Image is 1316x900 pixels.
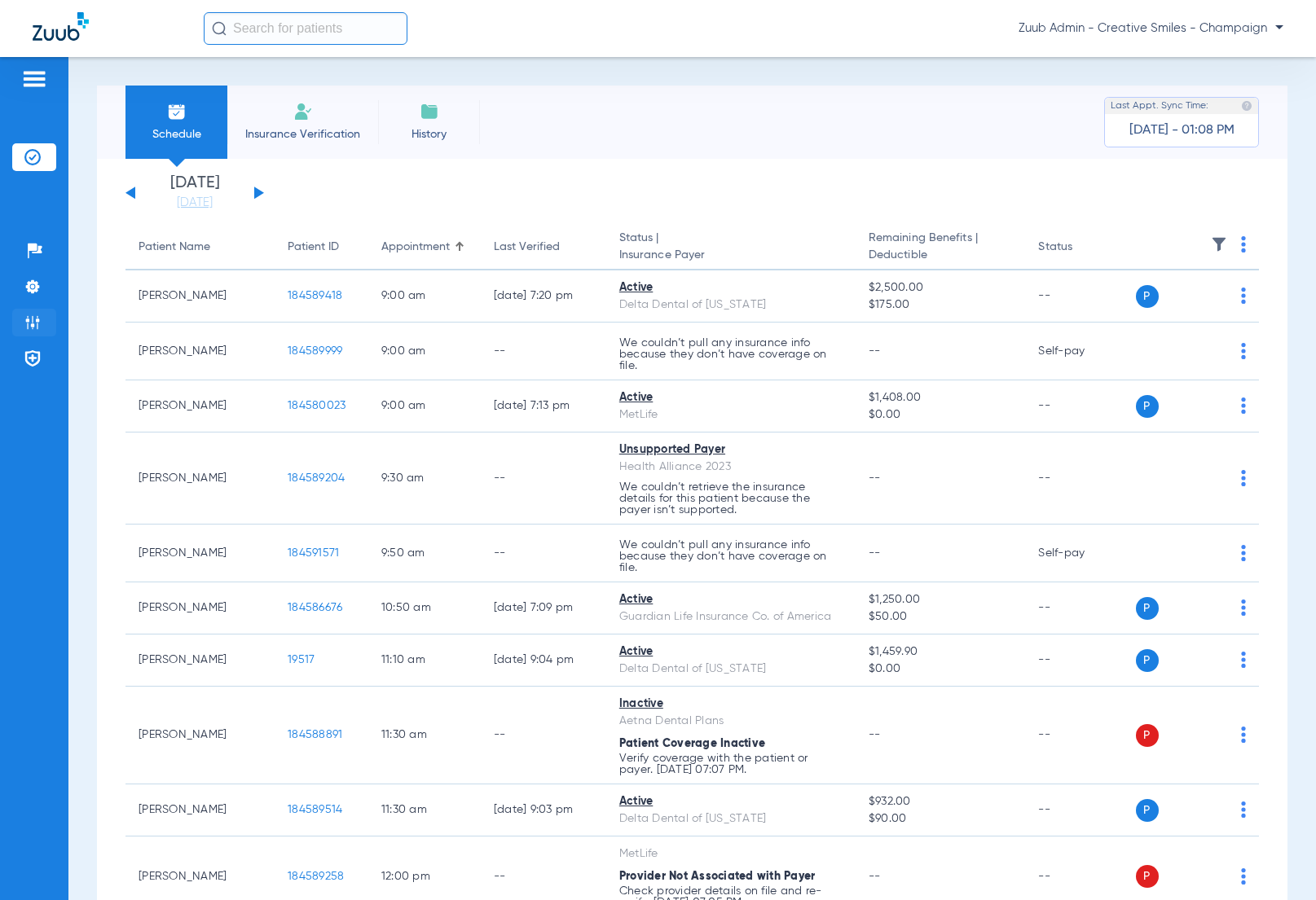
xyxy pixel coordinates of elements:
span: Schedule [138,126,215,143]
td: 11:10 AM [368,634,481,687]
img: group-dot-blue.svg [1241,652,1246,668]
span: 184589999 [288,345,342,357]
span: P [1136,395,1159,418]
div: Guardian Life Insurance Co. of America [619,608,843,626]
td: -- [481,687,606,784]
img: group-dot-blue.svg [1241,288,1246,304]
td: -- [1025,634,1135,687]
span: -- [869,472,881,484]
span: P [1136,649,1159,672]
td: [DATE] 7:13 PM [481,380,606,432]
td: [PERSON_NAME] [125,525,275,582]
td: 9:00 AM [368,323,481,380]
td: -- [1025,784,1135,836]
img: group-dot-blue.svg [1241,470,1246,486]
span: -- [869,345,881,357]
div: Appointment [381,239,450,256]
div: Active [619,591,843,608]
span: 184589258 [288,871,344,882]
td: 9:50 AM [368,525,481,582]
img: group-dot-blue.svg [1241,545,1246,561]
td: -- [1025,582,1135,634]
td: [PERSON_NAME] [125,323,275,380]
td: [PERSON_NAME] [125,784,275,836]
img: group-dot-blue.svg [1241,868,1246,885]
img: filter.svg [1211,236,1227,252]
td: [DATE] 7:09 PM [481,582,606,634]
div: Inactive [619,696,843,713]
td: Self-pay [1025,323,1135,380]
td: 9:00 AM [368,380,481,432]
td: [PERSON_NAME] [125,432,275,525]
td: Self-pay [1025,525,1135,582]
div: Active [619,643,843,661]
span: P [1136,285,1159,308]
img: group-dot-blue.svg [1241,727,1246,743]
td: [PERSON_NAME] [125,582,275,634]
td: [PERSON_NAME] [125,687,275,784]
div: Patient Name [139,239,210,256]
td: -- [481,323,606,380]
div: Health Alliance 2023 [619,459,843,476]
td: [DATE] 9:04 PM [481,634,606,687]
span: Provider Not Associated with Payer [619,871,816,882]
span: 19517 [288,654,315,665]
div: MetLife [619,845,843,863]
div: Patient Name [139,239,262,256]
td: 10:50 AM [368,582,481,634]
th: Remaining Benefits | [856,225,1026,270]
img: Zuub Logo [33,12,89,41]
span: $932.00 [869,793,1013,810]
input: Search for patients [204,12,407,45]
span: $0.00 [869,406,1013,424]
span: $2,500.00 [869,279,1013,296]
span: Deductible [869,247,1013,264]
span: $90.00 [869,810,1013,828]
span: -- [869,729,881,740]
img: Manual Insurance Verification [293,102,313,121]
p: We couldn’t pull any insurance info because they don’t have coverage on file. [619,337,843,371]
td: -- [1025,380,1135,432]
span: P [1136,799,1159,822]
div: Delta Dental of [US_STATE] [619,661,843,678]
img: group-dot-blue.svg [1241,236,1246,252]
td: -- [1025,432,1135,525]
span: $1,408.00 [869,389,1013,406]
span: -- [869,871,881,882]
span: [DATE] - 01:08 PM [1129,122,1235,138]
div: Unsupported Payer [619,441,843,459]
td: -- [481,525,606,582]
span: $175.00 [869,296,1013,314]
td: [PERSON_NAME] [125,380,275,432]
span: 184586676 [288,602,342,613]
img: group-dot-blue.svg [1241,599,1246,616]
img: History [420,102,439,121]
p: Verify coverage with the patient or payer. [DATE] 07:07 PM. [619,753,843,775]
img: hamburger-icon [21,69,47,89]
a: [DATE] [146,195,244,211]
span: Last Appt. Sync Time: [1111,98,1208,114]
td: -- [1025,270,1135,323]
div: Delta Dental of [US_STATE] [619,810,843,828]
div: Delta Dental of [US_STATE] [619,296,843,314]
span: P [1136,724,1159,747]
span: -- [869,547,881,559]
div: Active [619,793,843,810]
div: Last Verified [494,239,593,256]
td: 11:30 AM [368,784,481,836]
td: 9:30 AM [368,432,481,525]
td: -- [1025,687,1135,784]
th: Status [1025,225,1135,270]
span: $1,250.00 [869,591,1013,608]
td: [DATE] 9:03 PM [481,784,606,836]
span: Insurance Payer [619,247,843,264]
span: P [1136,865,1159,888]
span: P [1136,597,1159,620]
span: Insurance Verification [240,126,366,143]
div: Last Verified [494,239,560,256]
img: last sync help info [1241,100,1252,112]
div: Patient ID [288,239,339,256]
td: [PERSON_NAME] [125,634,275,687]
td: 9:00 AM [368,270,481,323]
span: $1,459.90 [869,643,1013,661]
